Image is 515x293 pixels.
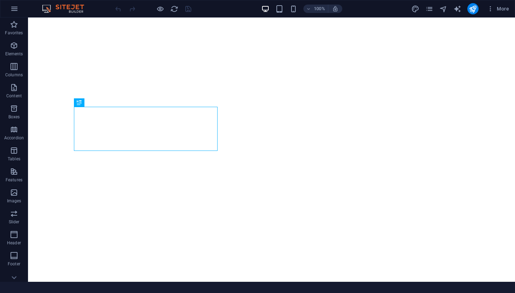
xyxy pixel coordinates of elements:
p: Slider [9,219,20,225]
p: Header [7,240,21,246]
button: Click here to leave preview mode and continue editing [156,5,164,13]
p: Images [7,198,21,204]
p: Features [6,177,22,183]
i: Reload page [170,5,178,13]
button: design [411,5,420,13]
i: Pages (Ctrl+Alt+S) [425,5,433,13]
p: Content [6,93,22,99]
p: Tables [8,156,20,162]
button: publish [467,3,479,14]
i: Publish [469,5,477,13]
i: Navigator [439,5,447,13]
span: More [487,5,509,12]
p: Elements [5,51,23,57]
button: text_generator [453,5,462,13]
h6: 100% [314,5,325,13]
p: Favorites [5,30,23,36]
button: More [484,3,512,14]
p: Columns [5,72,23,78]
p: Footer [8,261,20,267]
button: 100% [303,5,328,13]
p: Accordion [4,135,24,141]
i: AI Writer [453,5,461,13]
button: pages [425,5,434,13]
i: Design (Ctrl+Alt+Y) [411,5,419,13]
p: Boxes [8,114,20,120]
i: On resize automatically adjust zoom level to fit chosen device. [332,6,338,12]
img: Editor Logo [40,5,93,13]
button: reload [170,5,178,13]
button: navigator [439,5,448,13]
